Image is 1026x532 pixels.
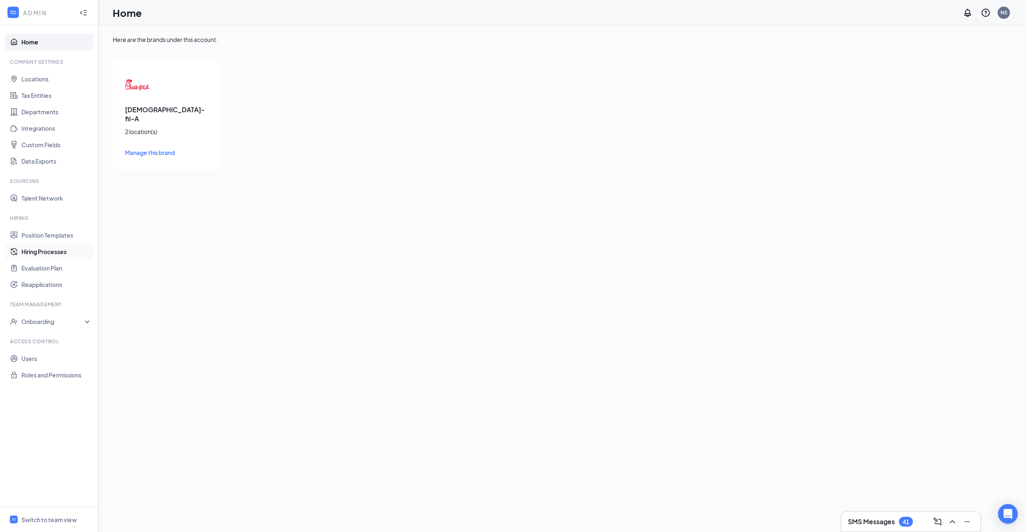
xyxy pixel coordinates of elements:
[23,9,72,17] div: ADMIN
[125,148,207,157] a: Manage this brand
[21,34,92,50] a: Home
[10,317,18,326] svg: UserCheck
[931,515,944,528] button: ComposeMessage
[933,517,943,527] svg: ComposeMessage
[125,105,207,123] h3: [DEMOGRAPHIC_DATA]-fil-A
[21,120,92,136] a: Integrations
[981,8,991,18] svg: QuestionInfo
[10,215,90,222] div: Hiring
[21,260,92,276] a: Evaluation Plan
[1001,9,1007,16] div: NS
[21,153,92,169] a: Data Exports
[963,8,973,18] svg: Notifications
[10,178,90,185] div: Sourcing
[21,136,92,153] a: Custom Fields
[11,517,16,522] svg: WorkstreamLogo
[947,517,957,527] svg: ChevronUp
[961,515,974,528] button: Minimize
[21,276,92,293] a: Reapplications
[21,227,92,243] a: Position Templates
[21,104,92,120] a: Departments
[113,35,1012,44] div: Here are the brands under this account.
[113,6,142,20] h1: Home
[21,516,77,524] div: Switch to team view
[10,58,90,65] div: Company Settings
[125,149,175,156] span: Manage this brand
[998,504,1018,524] div: Open Intercom Messenger
[21,367,92,383] a: Roles and Permissions
[10,301,90,308] div: Team Management
[9,8,17,16] svg: WorkstreamLogo
[79,9,88,17] svg: Collapse
[21,243,92,260] a: Hiring Processes
[125,127,207,136] div: 2 location(s)
[962,517,972,527] svg: Minimize
[10,338,90,345] div: Access control
[21,317,85,326] div: Onboarding
[21,87,92,104] a: Tax Entities
[21,350,92,367] a: Users
[125,72,150,97] img: Chick-fil-A logo
[946,515,959,528] button: ChevronUp
[903,518,909,525] div: 41
[21,71,92,87] a: Locations
[848,517,895,526] h3: SMS Messages
[21,190,92,206] a: Talent Network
